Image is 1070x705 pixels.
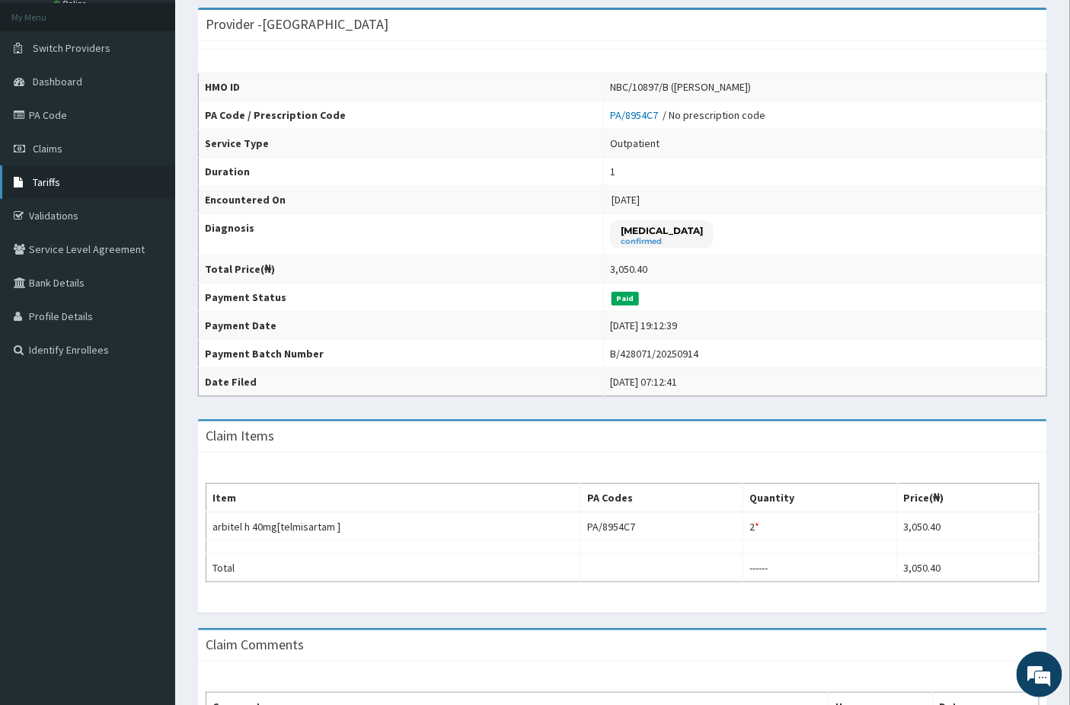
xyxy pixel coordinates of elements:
td: arbitel h 40mg[telmisartam ] [206,512,581,541]
th: Price(₦) [897,484,1039,513]
th: Item [206,484,581,513]
a: PA/8954C7 [610,108,663,122]
th: HMO ID [199,73,604,101]
span: Claims [33,142,62,155]
td: ------ [743,554,897,582]
td: 3,050.40 [897,554,1039,582]
td: Total [206,554,581,582]
th: PA Code / Prescription Code [199,101,604,130]
textarea: Type your message and hit 'Enter' [8,416,290,469]
h3: Claim Comments [206,638,304,652]
span: Tariffs [33,175,60,189]
p: [MEDICAL_DATA] [621,224,703,237]
td: PA/8954C7 [581,512,743,541]
span: [DATE] [612,193,640,207]
small: confirmed [621,238,703,245]
div: Outpatient [610,136,660,151]
h3: Provider - [GEOGRAPHIC_DATA] [206,18,388,31]
th: Diagnosis [199,214,604,255]
div: / No prescription code [610,107,765,123]
th: Date Filed [199,368,604,396]
div: NBC/10897/B ([PERSON_NAME]) [610,79,751,95]
div: Minimize live chat window [250,8,286,44]
th: Encountered On [199,186,604,214]
img: d_794563401_company_1708531726252_794563401 [28,76,62,114]
span: Paid [612,292,639,306]
h3: Claim Items [206,429,274,443]
div: 3,050.40 [610,261,647,277]
div: [DATE] 07:12:41 [610,374,677,389]
th: Payment Status [199,284,604,312]
th: PA Codes [581,484,743,513]
th: Total Price(₦) [199,255,604,284]
td: 2 [743,512,897,541]
span: Switch Providers [33,41,110,55]
th: Quantity [743,484,897,513]
th: Payment Batch Number [199,340,604,368]
th: Service Type [199,130,604,158]
span: Dashboard [33,75,82,88]
div: Chat with us now [79,85,256,105]
th: Payment Date [199,312,604,340]
div: [DATE] 19:12:39 [610,318,677,333]
div: B/428071/20250914 [610,346,698,361]
div: 1 [610,164,615,179]
span: We're online! [88,192,210,346]
th: Duration [199,158,604,186]
td: 3,050.40 [897,512,1039,541]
